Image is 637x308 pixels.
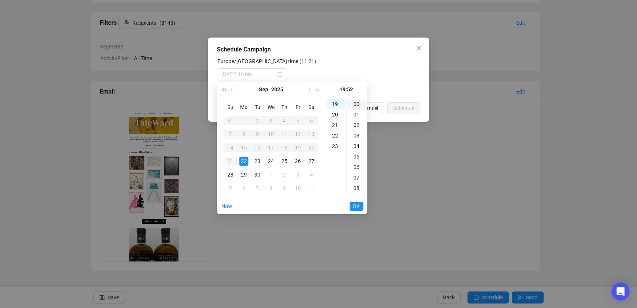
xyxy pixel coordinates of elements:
[305,154,318,168] td: 2025-09-27
[327,99,345,109] div: 19
[348,151,366,162] div: 05
[221,70,276,79] input: Select date
[228,82,236,97] button: Previous month (PageUp)
[305,168,318,181] td: 2025-10-04
[266,157,275,166] div: 24
[237,181,251,195] td: 2025-10-06
[251,141,264,154] td: 2025-09-16
[224,141,237,154] td: 2025-09-14
[307,116,316,125] div: 6
[280,157,289,166] div: 25
[226,116,235,125] div: 31
[218,58,316,64] label: Europe/London time (11:21)
[278,154,291,168] td: 2025-09-25
[293,143,302,152] div: 19
[293,184,302,193] div: 10
[253,170,262,179] div: 30
[226,130,235,139] div: 7
[264,114,278,127] td: 2025-09-03
[278,127,291,141] td: 2025-09-11
[350,202,363,211] button: OK
[224,100,237,114] th: Su
[314,82,322,97] button: Next year (Control + right)
[251,114,264,127] td: 2025-09-02
[264,127,278,141] td: 2025-09-10
[280,130,289,139] div: 11
[237,168,251,181] td: 2025-09-29
[220,82,228,97] button: Last year (Control + left)
[348,162,366,172] div: 06
[224,127,237,141] td: 2025-09-07
[416,45,422,51] span: close
[327,120,345,130] div: 21
[226,157,235,166] div: 21
[307,170,316,179] div: 4
[226,184,235,193] div: 5
[224,114,237,127] td: 2025-08-31
[305,82,313,97] button: Next month (PageDown)
[293,170,302,179] div: 3
[307,184,316,193] div: 11
[253,130,262,139] div: 9
[239,143,248,152] div: 15
[253,184,262,193] div: 7
[278,168,291,181] td: 2025-10-02
[327,141,345,151] div: 23
[305,114,318,127] td: 2025-09-06
[348,141,366,151] div: 04
[264,181,278,195] td: 2025-10-08
[221,203,232,209] a: Now
[278,114,291,127] td: 2025-09-04
[348,183,366,193] div: 08
[280,116,289,125] div: 4
[356,102,384,114] button: Cancel
[353,199,360,213] span: OK
[305,141,318,154] td: 2025-09-20
[224,181,237,195] td: 2025-10-05
[224,168,237,181] td: 2025-09-28
[237,154,251,168] td: 2025-09-22
[278,141,291,154] td: 2025-09-18
[237,100,251,114] th: Mo
[266,130,275,139] div: 10
[280,143,289,152] div: 18
[278,181,291,195] td: 2025-10-09
[253,143,262,152] div: 16
[239,184,248,193] div: 6
[348,193,366,204] div: 09
[271,82,283,97] button: Choose a year
[307,143,316,152] div: 20
[305,127,318,141] td: 2025-09-13
[387,102,420,114] button: Schedule
[291,127,305,141] td: 2025-09-12
[264,100,278,114] th: We
[251,154,264,168] td: 2025-09-23
[305,181,318,195] td: 2025-10-11
[237,114,251,127] td: 2025-09-01
[293,130,302,139] div: 12
[226,170,235,179] div: 28
[280,184,289,193] div: 9
[266,170,275,179] div: 1
[293,157,302,166] div: 26
[251,127,264,141] td: 2025-09-09
[291,100,305,114] th: Fr
[224,154,237,168] td: 2025-09-21
[348,120,366,130] div: 02
[348,109,366,120] div: 01
[362,104,378,112] span: Cancel
[266,116,275,125] div: 3
[348,99,366,109] div: 00
[217,45,420,54] div: Schedule Campaign
[291,154,305,168] td: 2025-09-26
[253,116,262,125] div: 2
[293,116,302,125] div: 5
[237,127,251,141] td: 2025-09-08
[327,130,345,141] div: 22
[251,100,264,114] th: Tu
[239,130,248,139] div: 8
[305,100,318,114] th: Sa
[266,143,275,152] div: 17
[413,42,425,54] button: Close
[239,157,248,166] div: 22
